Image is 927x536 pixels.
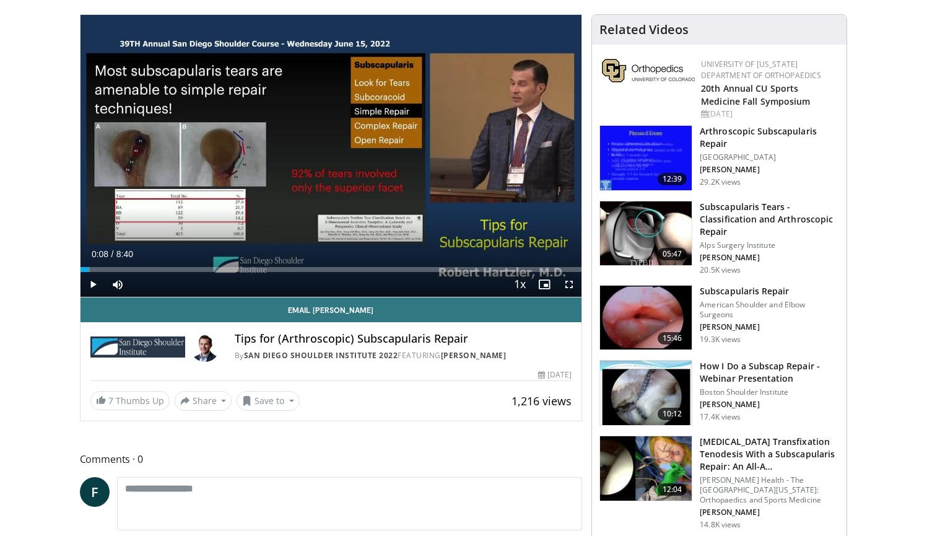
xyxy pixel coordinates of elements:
[602,59,695,82] img: 355603a8-37da-49b6-856f-e00d7e9307d3.png.150x105_q85_autocrop_double_scale_upscale_version-0.2.png
[441,350,507,361] a: [PERSON_NAME]
[81,272,105,297] button: Play
[116,249,133,259] span: 8:40
[81,267,582,272] div: Progress Bar
[557,272,581,297] button: Fullscreen
[700,152,839,162] p: [GEOGRAPHIC_DATA]
[108,395,113,406] span: 7
[701,59,821,81] a: University of [US_STATE] Department of Orthopaedics
[90,332,185,362] img: San Diego Shoulder Institute 2022
[700,253,839,263] p: [PERSON_NAME]
[190,332,220,362] img: Avatar
[235,350,572,361] div: By FEATURING
[700,387,839,397] p: Boston Shoulder Institute
[700,436,839,473] h3: [MEDICAL_DATA] Transfixation Tenodesis With a Subscapularis Repair: An All-A…
[92,249,108,259] span: 0:08
[81,297,582,322] a: Email [PERSON_NAME]
[599,125,839,191] a: 12:39 Arthroscopic Subscapularis Repair [GEOGRAPHIC_DATA] [PERSON_NAME] 29.2K views
[81,15,582,297] video-js: Video Player
[701,82,810,107] a: 20th Annual CU Sports Medicine Fall Symposium
[658,248,687,260] span: 05:47
[600,201,692,266] img: 545555_3.png.150x105_q85_crop-smart_upscale.jpg
[175,391,232,411] button: Share
[507,272,532,297] button: Playback Rate
[599,285,839,351] a: 15:46 Subscapularis Repair American Shoulder and Elbow Surgeons [PERSON_NAME] 19.3K views
[532,272,557,297] button: Enable picture-in-picture mode
[700,400,839,410] p: [PERSON_NAME]
[700,177,741,187] p: 29.2K views
[700,265,741,275] p: 20.5K views
[244,350,398,361] a: San Diego Shoulder Institute 2022
[700,322,839,332] p: [PERSON_NAME]
[599,201,839,275] a: 05:47 Subscapularis Tears - Classification and Arthroscopic Repair Alps Surgery Institute [PERSON...
[700,201,839,238] h3: Subscapularis Tears - Classification and Arthroscopic Repair
[235,332,572,346] h4: Tips for (Arthroscopic) Subscapularis Repair
[700,520,741,530] p: 14.8K views
[600,361,692,425] img: Higgins_subscap_webinar_3.png.150x105_q85_crop-smart_upscale.jpg
[237,391,300,411] button: Save to
[700,300,839,320] p: American Shoulder and Elbow Surgeons
[658,408,687,420] span: 10:12
[538,369,572,380] div: [DATE]
[105,272,130,297] button: Mute
[111,249,114,259] span: /
[658,173,687,185] span: 12:39
[700,165,839,175] p: [PERSON_NAME]
[80,477,110,507] a: F
[700,285,839,297] h3: Subscapularis Repair
[700,507,839,517] p: [PERSON_NAME]
[90,391,170,410] a: 7 Thumbs Up
[658,483,687,496] span: 12:04
[700,360,839,385] h3: How I Do a Subscap Repair - Webinar Presentation
[701,108,837,120] div: [DATE]
[700,335,741,345] p: 19.3K views
[600,286,692,350] img: laf_3.png.150x105_q85_crop-smart_upscale.jpg
[511,393,572,408] span: 1,216 views
[80,451,583,467] span: Comments 0
[599,436,839,530] a: 12:04 [MEDICAL_DATA] Transfixation Tenodesis With a Subscapularis Repair: An All-A… [PERSON_NAME]...
[700,240,839,250] p: Alps Surgery Institute
[700,412,741,422] p: 17.4K views
[600,436,692,501] img: 46648d68-e03f-4bae-a53a-d0b161c86e44.150x105_q85_crop-smart_upscale.jpg
[658,332,687,345] span: 15:46
[700,475,839,505] p: [PERSON_NAME] Health - The [GEOGRAPHIC_DATA][US_STATE]: Orthopaedics and Sports Medicine
[600,126,692,190] img: 38496_0000_3.png.150x105_q85_crop-smart_upscale.jpg
[599,360,839,426] a: 10:12 How I Do a Subscap Repair - Webinar Presentation Boston Shoulder Institute [PERSON_NAME] 17...
[599,22,689,37] h4: Related Videos
[700,125,839,150] h3: Arthroscopic Subscapularis Repair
